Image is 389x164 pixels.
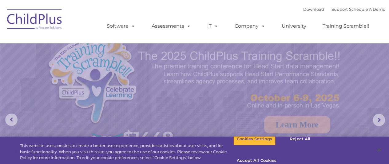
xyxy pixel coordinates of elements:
font: | [303,7,385,12]
div: This website uses cookies to create a better user experience, provide statistics about user visit... [20,143,233,161]
a: University [276,20,312,32]
a: Assessments [145,20,197,32]
button: Cookies Settings [233,133,276,146]
span: Phone number [85,66,112,70]
a: Software [101,20,141,32]
button: Close [372,143,386,157]
button: Reject All [281,133,319,146]
a: Company [228,20,272,32]
img: ChildPlus by Procare Solutions [4,5,65,36]
a: Training Scramble!! [316,20,375,32]
a: Support [331,7,348,12]
span: Last name [85,41,104,45]
a: Download [303,7,324,12]
a: Schedule A Demo [349,7,385,12]
a: Learn More [264,116,330,133]
a: IT [201,20,224,32]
